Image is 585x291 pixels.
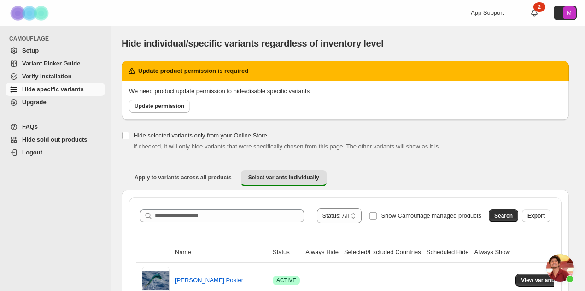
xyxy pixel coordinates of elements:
[241,170,327,186] button: Select variants individually
[129,88,310,95] span: We need product update permission to hide/disable specific variants
[135,102,184,110] span: Update permission
[138,66,248,76] h2: Update product permission is required
[522,209,550,222] button: Export
[22,123,38,130] span: FAQs
[134,132,267,139] span: Hide selected variants only from your Online Store
[563,6,576,19] span: Avatar with initials M
[530,8,539,18] a: 2
[554,6,577,20] button: Avatar with initials M
[270,242,303,263] th: Status
[6,57,105,70] a: Variant Picker Guide
[22,60,80,67] span: Variant Picker Guide
[303,242,341,263] th: Always Hide
[6,120,105,133] a: FAQs
[567,10,571,16] text: M
[22,136,88,143] span: Hide sold out products
[494,212,513,220] span: Search
[248,174,319,181] span: Select variants individually
[471,9,504,16] span: App Support
[129,100,190,113] a: Update permission
[135,174,232,181] span: Apply to variants across all products
[381,212,481,219] span: Show Camouflage managed products
[172,242,270,263] th: Name
[7,0,53,26] img: Camouflage
[341,242,424,263] th: Selected/Excluded Countries
[122,38,384,48] span: Hide individual/specific variants regardless of inventory level
[515,274,562,287] button: View variants
[546,254,574,282] a: Open chat
[134,143,440,150] span: If checked, it will only hide variants that were specifically chosen from this page. The other va...
[6,44,105,57] a: Setup
[489,209,518,222] button: Search
[22,86,84,93] span: Hide specific variants
[6,96,105,109] a: Upgrade
[533,2,545,12] div: 2
[472,242,513,263] th: Always Show
[6,133,105,146] a: Hide sold out products
[22,149,42,156] span: Logout
[175,277,243,284] a: [PERSON_NAME] Poster
[22,47,39,54] span: Setup
[6,146,105,159] a: Logout
[22,73,72,80] span: Verify Installation
[127,170,239,185] button: Apply to variants across all products
[6,83,105,96] a: Hide specific variants
[424,242,472,263] th: Scheduled Hide
[6,70,105,83] a: Verify Installation
[521,277,556,284] span: View variants
[527,212,545,220] span: Export
[22,99,47,106] span: Upgrade
[9,35,106,42] span: CAMOUFLAGE
[276,277,296,284] span: ACTIVE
